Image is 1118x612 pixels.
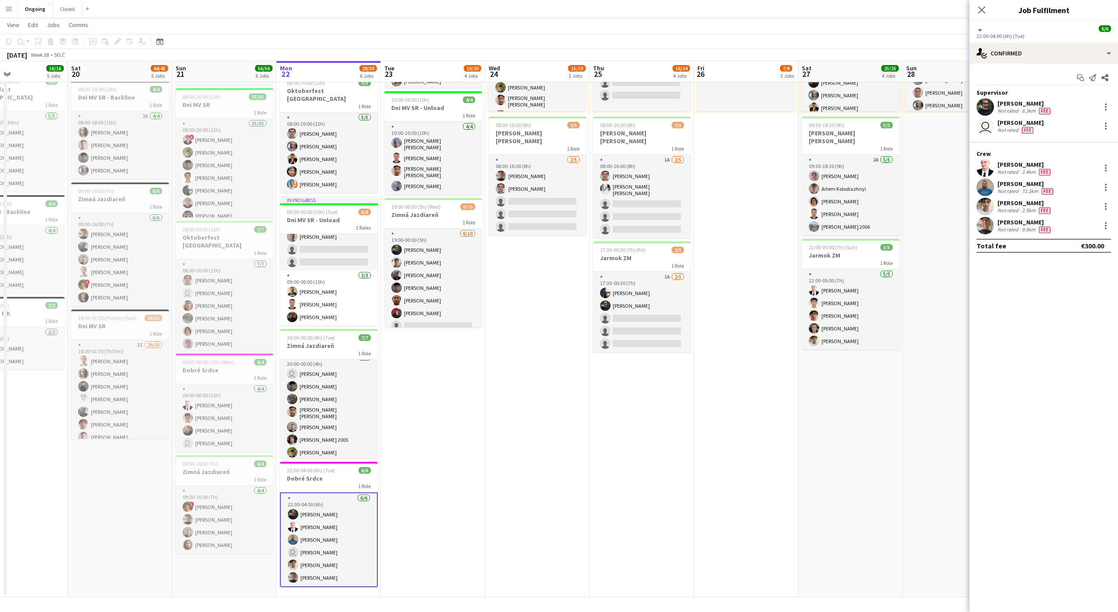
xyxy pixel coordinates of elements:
span: Fee [1039,207,1050,214]
span: 1 Role [358,103,371,110]
app-job-card: In progress08:00-20:00 (12h)5/5Oktoberfest [GEOGRAPHIC_DATA]1 Role5/508:00-20:00 (12h)[PERSON_NAM... [280,67,378,193]
span: 08:00-20:00 (12h) [287,79,325,86]
span: 1 Role [254,250,266,256]
app-job-card: 08:00-18:00 (10h)4/4Dni MV SR - Backline1 Role2A4/408:00-18:00 (10h)[PERSON_NAME][PERSON_NAME][PE... [71,81,169,179]
div: SELČ [54,52,65,58]
span: 6/6 [359,467,371,474]
app-job-card: 19:00-00:00 (5h) (Wed)6/10Zimná Jazdiareň1 Role6/1019:00-00:00 (5h)[PERSON_NAME][PERSON_NAME][PER... [384,198,482,327]
span: 1 Role [254,476,266,483]
span: 4/4 [254,359,266,365]
div: In progress [280,196,378,203]
div: Not rated [997,226,1020,233]
div: Not rated [997,168,1020,175]
div: [PERSON_NAME] [997,119,1044,127]
div: 5 Jobs [151,72,168,79]
span: 1 Role [358,483,371,489]
app-card-role: 4/409:00-16:00 (7h)![PERSON_NAME][PERSON_NAME][PERSON_NAME][PERSON_NAME] [176,486,273,554]
app-card-role: 35/3508:00-20:00 (12h)![PERSON_NAME][PERSON_NAME][PERSON_NAME][PERSON_NAME][PERSON_NAME][PERSON_N... [176,119,273,584]
div: 4 Jobs [673,72,690,79]
span: Sun [906,64,917,72]
div: Confirmed [970,43,1118,64]
span: 2/5 [672,122,684,128]
app-job-card: 18:00-01:30 (7h30m) (Sun)29/30Dni MV SR1 Role3I29/3018:00-01:30 (7h30m)[PERSON_NAME][PERSON_NAME]... [71,309,169,439]
h3: Zimná Jazdiareň [280,342,378,350]
span: 08:00-18:00 (10h) [78,86,116,93]
span: 09:00-00:00 (15h) (Mon) [183,359,235,365]
app-job-card: In progress09:00-00:00 (15h) (Tue)6/8Dni MV SR - Unload2 Roles3/509:00-20:00 (11h)[PERSON_NAME][P... [280,196,378,326]
span: ! [85,279,90,285]
span: 4/4 [254,461,266,467]
div: 08:00-16:00 (8h)2/5[PERSON_NAME] [PERSON_NAME]1 Role1A2/508:00-16:00 (8h)[PERSON_NAME][PERSON_NAM... [593,117,691,238]
app-job-card: 17:30-00:30 (7h) (Fri)2/5Jarmok ZM1 Role1A2/517:30-00:30 (7h)[PERSON_NAME][PERSON_NAME] [593,241,691,352]
span: 7/7 [359,334,371,341]
div: Crew has different fees then in role [1037,207,1052,214]
span: Fee [1039,227,1050,233]
span: 16/20 [464,65,481,72]
span: 19:00-00:00 (5h) (Wed) [391,203,441,210]
div: 09:00-16:00 (7h)6/6Zimná Jazdiareň1 Role6/609:00-16:00 (7h)[PERSON_NAME][PERSON_NAME][PERSON_NAME... [71,182,169,306]
span: 1 Role [567,145,580,152]
div: 09:00-00:00 (15h) (Mon)4/4Dobré Srdce1 Role4/409:00-00:00 (15h)[PERSON_NAME][PERSON_NAME][PERSON_... [176,354,273,452]
span: 1 Role [462,112,475,119]
span: Sat [71,64,81,72]
span: 7/8 [780,65,792,72]
span: ! [189,134,194,140]
span: 09:30-18:30 (9h) [809,122,844,128]
div: 2.5km [1020,207,1037,214]
span: 22:00-04:00 (6h) (Tue) [287,467,335,474]
app-job-card: 22:00-04:00 (6h) (Tue)6/6Dobré Srdce1 Role6/622:00-04:00 (6h)[PERSON_NAME][PERSON_NAME][PERSON_NA... [280,462,378,587]
h3: Dni MV SR [176,101,273,109]
span: 2/5 [567,122,580,128]
span: 22 [279,69,292,79]
span: 1 Role [45,318,58,324]
span: 16/16 [46,65,64,72]
app-job-card: 22:00-05:00 (7h) (Sun)5/5Jarmok ZM1 Role5/522:00-05:00 (7h)[PERSON_NAME][PERSON_NAME][PERSON_NAME... [802,239,900,350]
app-job-card: 08:00-20:00 (12h)7/7Oktoberfest [GEOGRAPHIC_DATA]1 Role7/708:00-20:00 (12h)[PERSON_NAME] [PERSON_... [176,221,273,350]
h3: Dni MV SR [71,322,169,330]
app-job-card: 09:00-16:00 (7h)4/4Zimná Jazdiareň1 Role4/409:00-16:00 (7h)![PERSON_NAME][PERSON_NAME][PERSON_NAM... [176,455,273,554]
span: View [7,21,19,29]
span: 08:00-16:00 (8h) [496,122,531,128]
span: 08:00-16:00 (8h) [600,122,635,128]
span: 5/5 [359,79,371,86]
div: Crew has different fees then in role [1020,127,1035,134]
div: [PERSON_NAME] [997,161,1052,168]
div: 9.9km [1020,226,1037,233]
div: 08:00-16:00 (8h)2/5[PERSON_NAME] [PERSON_NAME]1 Role2/508:00-16:00 (8h)[PERSON_NAME][PERSON_NAME] [489,117,587,235]
h3: Zimná Jazdiareň [71,195,169,203]
div: 6 Jobs [360,72,376,79]
h3: Dni MV SR - Backline [71,93,169,101]
app-card-role: 1A7/720:00-00:00 (4h) [PERSON_NAME][PERSON_NAME][PERSON_NAME][PERSON_NAME] [PERSON_NAME][PERSON_N... [280,353,378,461]
span: 21 [174,69,186,79]
div: 22:00-04:00 (6h) (Tue) [977,33,1111,39]
span: 24 [487,69,500,79]
h3: [PERSON_NAME] [PERSON_NAME] [802,129,900,145]
span: Wed [489,64,500,72]
div: 10:00-20:00 (10h)4/4Dni MV SR - Unload1 Role4/410:00-20:00 (10h)[PERSON_NAME] [PERSON_NAME][PERSO... [384,91,482,195]
span: 25/25 [881,65,899,72]
span: Jobs [47,21,60,29]
a: Comms [65,19,92,31]
h3: Zimná Jazdiareň [384,211,482,219]
span: Fee [1022,127,1033,134]
div: 09:30-18:30 (9h)5/5[PERSON_NAME] [PERSON_NAME]1 Role2A5/509:30-18:30 (9h)[PERSON_NAME]Artem Kolod... [802,117,900,235]
app-card-role: 6/1019:00-00:00 (5h)[PERSON_NAME][PERSON_NAME][PERSON_NAME][PERSON_NAME][PERSON_NAME][PERSON_NAME] [384,229,482,372]
app-card-role: 4/409:00-00:00 (15h)[PERSON_NAME][PERSON_NAME][PERSON_NAME] [PERSON_NAME] [176,384,273,452]
h3: Oktoberfest [GEOGRAPHIC_DATA] [176,234,273,249]
app-card-role: 1A2/517:30-00:30 (7h)[PERSON_NAME][PERSON_NAME] [593,272,691,352]
div: Not rated [997,107,1020,114]
span: 1 Role [149,203,162,210]
div: Crew has different fees then in role [1037,168,1052,175]
div: 3 Jobs [569,72,585,79]
span: Fee [1039,108,1050,114]
span: 6/6 [150,188,162,194]
span: 4/4 [150,86,162,93]
span: 1 Role [149,102,162,108]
